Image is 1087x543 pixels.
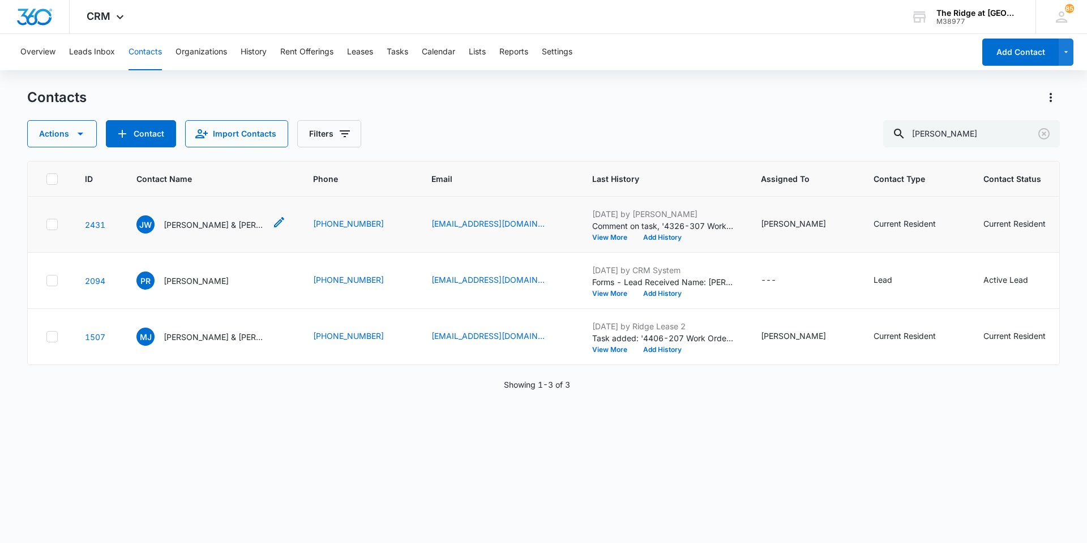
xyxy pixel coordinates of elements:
[874,218,936,230] div: Current Resident
[504,379,570,391] p: Showing 1-3 of 3
[431,218,545,230] a: [EMAIL_ADDRESS][DOMAIN_NAME]
[874,218,956,231] div: Contact Type - Current Resident - Select to Edit Field
[761,173,830,185] span: Assigned To
[761,330,846,343] div: Assigned To - Davian Urrutia - Select to Edit Field
[164,219,266,231] p: [PERSON_NAME] & [PERSON_NAME]
[431,274,565,287] div: Email - richardspaige04@gmail.com - Select to Edit Field
[136,173,269,185] span: Contact Name
[85,276,105,286] a: Navigate to contact details page for Paige Richards
[983,330,1046,342] div: Current Resident
[313,218,384,230] a: [PHONE_NUMBER]
[431,274,545,286] a: [EMAIL_ADDRESS][DOMAIN_NAME]
[431,330,565,343] div: Email - matthewjameson381@gmail.com - Select to Edit Field
[936,9,1019,18] div: account name
[129,34,162,70] button: Contacts
[164,275,229,287] p: [PERSON_NAME]
[431,330,545,342] a: [EMAIL_ADDRESS][DOMAIN_NAME]
[542,34,572,70] button: Settings
[347,34,373,70] button: Leases
[983,218,1046,230] div: Current Resident
[136,215,155,234] span: JW
[85,332,105,342] a: Navigate to contact details page for Matthew Jameson & Paige Hanna
[761,218,826,230] div: [PERSON_NAME]
[1065,4,1074,13] span: 85
[313,274,404,287] div: Phone - (801) 380-1722 - Select to Edit Field
[469,34,486,70] button: Lists
[1065,4,1074,13] div: notifications count
[592,290,635,297] button: View More
[422,34,455,70] button: Calendar
[20,34,55,70] button: Overview
[87,10,110,22] span: CRM
[983,218,1066,231] div: Contact Status - Current Resident - Select to Edit Field
[431,173,549,185] span: Email
[136,271,249,290] div: Contact Name - Paige Richards - Select to Edit Field
[164,331,266,343] p: [PERSON_NAME] & [PERSON_NAME]
[592,234,635,241] button: View More
[635,234,690,241] button: Add History
[592,264,734,276] p: [DATE] by CRM System
[874,330,936,342] div: Current Resident
[85,220,105,230] a: Navigate to contact details page for Julie Williamson & Paige Williamson
[313,330,384,342] a: [PHONE_NUMBER]
[85,173,93,185] span: ID
[983,274,1049,287] div: Contact Status - Active Lead - Select to Edit Field
[313,173,388,185] span: Phone
[136,215,286,234] div: Contact Name - Julie Williamson & Paige Williamson - Select to Edit Field
[983,173,1050,185] span: Contact Status
[635,290,690,297] button: Add History
[874,173,940,185] span: Contact Type
[136,328,155,346] span: MJ
[982,39,1059,66] button: Add Contact
[592,220,734,232] p: Comment on task, '4326-307 Work Order - Window Cracked' "submitted through warranty Journey [DATE]"
[883,120,1060,147] input: Search Contacts
[983,274,1028,286] div: Active Lead
[185,120,288,147] button: Import Contacts
[69,34,115,70] button: Leads Inbox
[592,320,734,332] p: [DATE] by Ridge Lease 2
[592,208,734,220] p: [DATE] by [PERSON_NAME]
[592,332,734,344] p: Task added: '4406-207 Work Order - Kitchen'
[874,274,892,286] div: Lead
[874,274,913,287] div: Contact Type - Lead - Select to Edit Field
[27,120,97,147] button: Actions
[499,34,528,70] button: Reports
[592,276,734,288] p: Forms - Lead Received Name: [PERSON_NAME] Email: [EMAIL_ADDRESS][DOMAIN_NAME] Phone: [PHONE_NUMBE...
[27,89,87,106] h1: Contacts
[297,120,361,147] button: Filters
[176,34,227,70] button: Organizations
[313,274,384,286] a: [PHONE_NUMBER]
[431,218,565,231] div: Email - jules_cron67@yahoo.com - Select to Edit Field
[761,274,797,287] div: Assigned To - - Select to Edit Field
[592,346,635,353] button: View More
[874,330,956,343] div: Contact Type - Current Resident - Select to Edit Field
[106,120,176,147] button: Add Contact
[387,34,408,70] button: Tasks
[241,34,267,70] button: History
[313,330,404,343] div: Phone - (970) 688-1606 - Select to Edit Field
[936,18,1019,26] div: account id
[1042,88,1060,107] button: Actions
[136,328,286,346] div: Contact Name - Matthew Jameson & Paige Hanna - Select to Edit Field
[280,34,333,70] button: Rent Offerings
[761,330,826,342] div: [PERSON_NAME]
[1035,125,1053,143] button: Clear
[313,218,404,231] div: Phone - (970) 534-9233 - Select to Edit Field
[136,271,155,290] span: PR
[635,346,690,353] button: Add History
[983,330,1066,343] div: Contact Status - Current Resident - Select to Edit Field
[761,218,846,231] div: Assigned To - Ernie Martinez - Select to Edit Field
[592,173,717,185] span: Last History
[761,274,776,287] div: ---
